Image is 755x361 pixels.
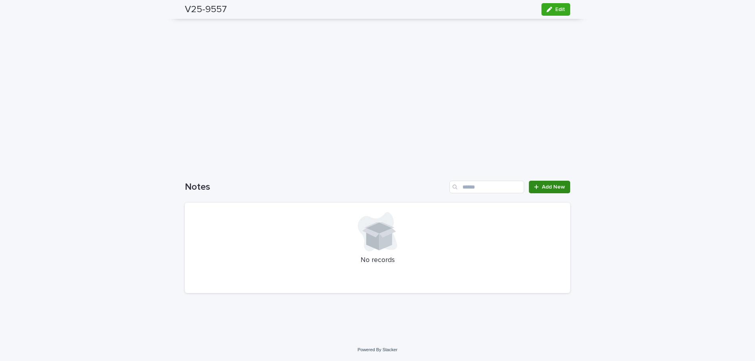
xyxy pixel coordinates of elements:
input: Search [449,181,524,193]
span: Edit [555,7,565,12]
a: Powered By Stacker [357,347,397,352]
button: Edit [541,3,570,16]
span: Add New [542,184,565,190]
a: Add New [529,181,570,193]
h1: Notes [185,181,446,193]
h2: V25-9557 [185,4,227,15]
p: No records [194,256,561,265]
